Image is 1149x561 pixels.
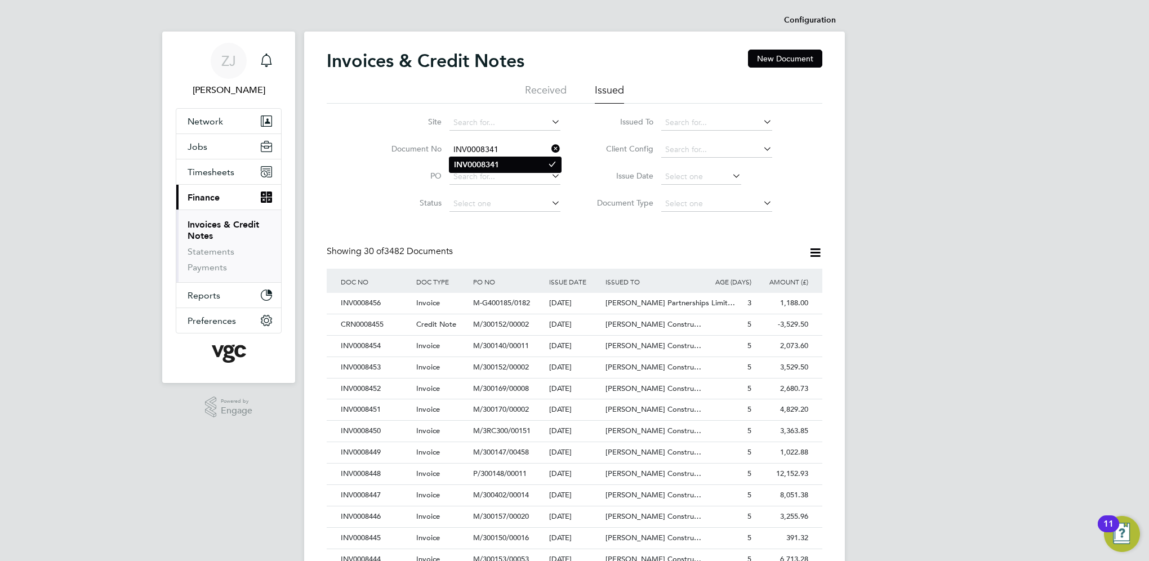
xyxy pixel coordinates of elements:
[754,442,811,463] div: 1,022.88
[188,116,223,127] span: Network
[338,357,413,378] div: INV0008453
[176,134,281,159] button: Jobs
[416,490,440,500] span: Invoice
[1103,524,1114,538] div: 11
[470,269,546,295] div: PO NO
[473,490,529,500] span: M/300402/00014
[546,293,603,314] div: [DATE]
[754,464,811,484] div: 12,152.93
[747,469,751,478] span: 5
[221,54,236,68] span: ZJ
[473,533,529,542] span: M/300150/00016
[473,511,529,521] span: M/300157/00020
[327,50,524,72] h2: Invoices & Credit Notes
[473,404,529,414] span: M/300170/00002
[661,115,772,131] input: Search for...
[338,528,413,549] div: INV0008445
[416,511,440,521] span: Invoice
[176,43,282,97] a: ZJ[PERSON_NAME]
[748,50,822,68] button: New Document
[747,447,751,457] span: 5
[603,269,697,295] div: ISSUED TO
[416,341,440,350] span: Invoice
[661,142,772,158] input: Search for...
[605,490,701,500] span: [PERSON_NAME] Constru…
[747,319,751,329] span: 5
[188,192,220,203] span: Finance
[546,399,603,420] div: [DATE]
[338,506,413,527] div: INV0008446
[473,426,531,435] span: M/3RC300/00151
[212,345,246,363] img: vgcgroup-logo-retina.png
[364,246,384,257] span: 30 of
[188,246,234,257] a: Statements
[546,379,603,399] div: [DATE]
[377,144,442,154] label: Document No
[176,345,282,363] a: Go to home page
[416,426,440,435] span: Invoice
[449,169,560,185] input: Search for...
[188,262,227,273] a: Payments
[416,533,440,542] span: Invoice
[747,341,751,350] span: 5
[747,384,751,393] span: 5
[754,506,811,527] div: 3,255.96
[377,198,442,208] label: Status
[605,511,701,521] span: [PERSON_NAME] Constru…
[605,426,701,435] span: [PERSON_NAME] Constru…
[546,485,603,506] div: [DATE]
[605,298,735,308] span: [PERSON_NAME] Partnerships Limit…
[605,319,701,329] span: [PERSON_NAME] Constru…
[416,447,440,457] span: Invoice
[176,159,281,184] button: Timesheets
[364,246,453,257] span: 3482 Documents
[454,160,499,170] b: INV0008341
[754,269,811,295] div: AMOUNT (£)
[338,269,413,295] div: DOC NO
[473,319,529,329] span: M/300152/00002
[754,485,811,506] div: 8,051.38
[338,314,413,335] div: CRN0008455
[188,219,259,241] a: Invoices & Credit Notes
[754,314,811,335] div: -3,529.50
[605,533,701,542] span: [PERSON_NAME] Constru…
[784,9,836,32] li: Configuration
[416,404,440,414] span: Invoice
[589,198,653,208] label: Document Type
[416,298,440,308] span: Invoice
[176,185,281,210] button: Finance
[605,341,701,350] span: [PERSON_NAME] Constru…
[605,447,701,457] span: [PERSON_NAME] Constru…
[747,511,751,521] span: 5
[754,379,811,399] div: 2,680.73
[176,83,282,97] span: Zoe James
[338,464,413,484] div: INV0008448
[162,32,295,383] nav: Main navigation
[205,397,253,418] a: Powered byEngage
[338,485,413,506] div: INV0008447
[473,384,529,393] span: M/300169/00008
[327,246,455,257] div: Showing
[188,315,236,326] span: Preferences
[473,469,527,478] span: P/300148/00011
[176,283,281,308] button: Reports
[449,115,560,131] input: Search for...
[338,336,413,357] div: INV0008454
[754,336,811,357] div: 2,073.60
[176,109,281,133] button: Network
[473,362,529,372] span: M/300152/00002
[1104,516,1140,552] button: Open Resource Center, 11 new notifications
[546,506,603,527] div: [DATE]
[661,169,741,185] input: Select one
[754,528,811,549] div: 391.32
[546,336,603,357] div: [DATE]
[546,269,603,295] div: ISSUE DATE
[416,469,440,478] span: Invoice
[589,171,653,181] label: Issue Date
[546,314,603,335] div: [DATE]
[605,384,701,393] span: [PERSON_NAME] Constru…
[338,293,413,314] div: INV0008456
[754,293,811,314] div: 1,188.00
[188,290,220,301] span: Reports
[747,490,751,500] span: 5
